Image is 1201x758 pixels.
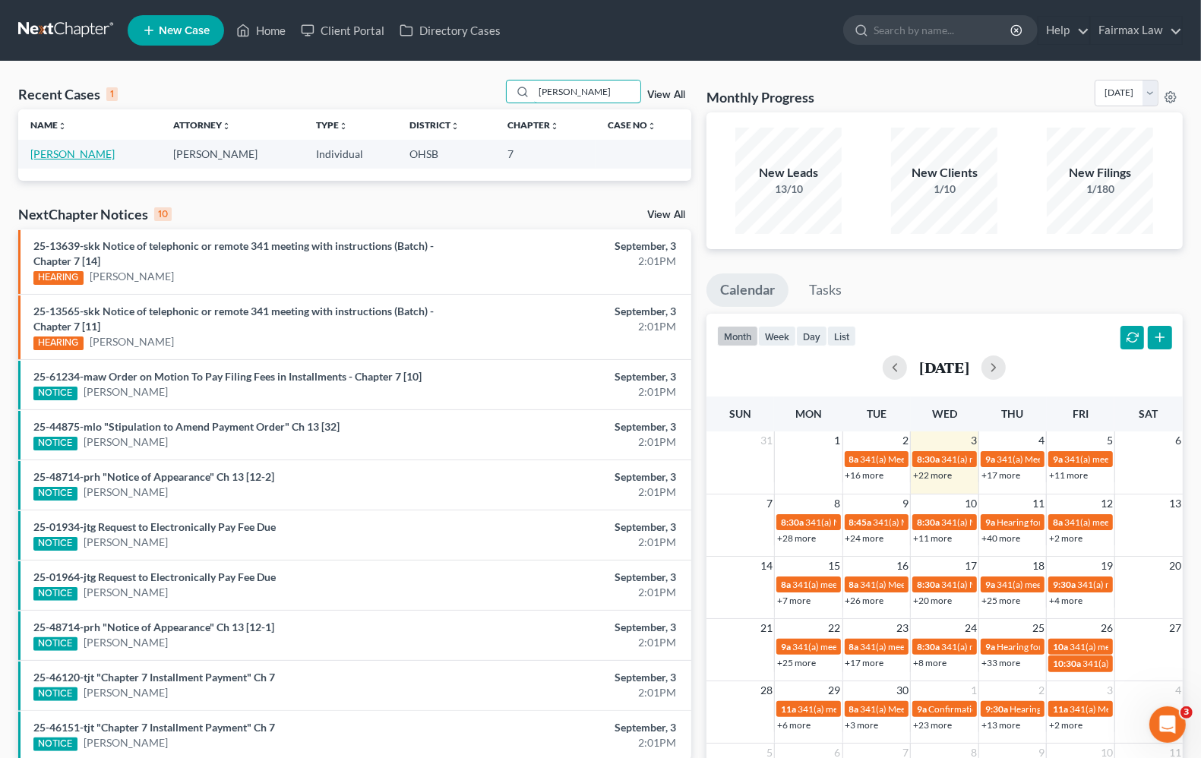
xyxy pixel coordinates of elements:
div: 2:01PM [472,685,676,700]
a: [PERSON_NAME] [84,635,168,650]
span: 3 [1105,681,1114,700]
span: 11 [1031,494,1046,513]
a: 25-46151-tjt "Chapter 7 Installment Payment" Ch 7 [33,721,275,734]
span: 26 [1099,619,1114,637]
a: [PERSON_NAME] [84,585,168,600]
span: 341(a) Meeting of Creditors for [PERSON_NAME] [997,453,1193,465]
a: 25-44875-mlo "Stipulation to Amend Payment Order" Ch 13 [32] [33,420,340,433]
button: day [796,326,827,346]
a: 25-01964-jtg Request to Electronically Pay Fee Due [33,570,276,583]
span: 1 [969,681,978,700]
a: View All [647,210,685,220]
span: 4 [1174,681,1183,700]
div: NOTICE [33,487,77,501]
input: Search by name... [534,81,640,103]
span: 341(a) meeting for [PERSON_NAME] [798,703,944,715]
span: 9a [917,703,927,715]
div: 2:01PM [472,485,676,500]
div: New Filings [1047,164,1153,182]
div: 2:01PM [472,735,676,750]
a: 25-01934-jtg Request to Electronically Pay Fee Due [33,520,276,533]
span: 17 [963,557,978,575]
h2: [DATE] [919,359,969,375]
a: +13 more [981,719,1020,731]
span: 28 [759,681,774,700]
span: 27 [1168,619,1183,637]
span: 9a [985,453,995,465]
a: +40 more [981,532,1020,544]
span: 341(a) meeting for [PERSON_NAME] [792,641,939,652]
a: Home [229,17,293,44]
div: Recent Cases [18,85,118,103]
div: 1 [106,87,118,101]
span: Sun [729,407,751,420]
span: 9:30a [1053,579,1076,590]
span: 13 [1168,494,1183,513]
span: 10:30a [1053,658,1081,669]
span: 16 [895,557,910,575]
span: 8:30a [917,516,940,528]
a: Tasks [795,273,855,307]
div: September, 3 [472,238,676,254]
a: Directory Cases [392,17,508,44]
span: 8 [833,494,842,513]
a: [PERSON_NAME] [84,685,168,700]
button: month [717,326,758,346]
a: +33 more [981,657,1020,668]
div: September, 3 [472,670,676,685]
a: 25-13639-skk Notice of telephonic or remote 341 meeting with instructions (Batch) - Chapter 7 [14] [33,239,434,267]
span: 11a [1053,703,1068,715]
a: Calendar [706,273,789,307]
a: +6 more [777,719,811,731]
span: 341(a) meeting for [PERSON_NAME] & [PERSON_NAME] [792,579,1019,590]
span: 7 [765,494,774,513]
a: View All [647,90,685,100]
a: +2 more [1049,719,1082,731]
i: unfold_more [339,122,348,131]
span: New Case [159,25,210,36]
span: 29 [827,681,842,700]
div: New Clients [891,164,997,182]
div: NOTICE [33,637,77,651]
span: 8:30a [917,641,940,652]
a: +11 more [913,532,952,544]
i: unfold_more [550,122,559,131]
span: 3 [1180,706,1193,719]
input: Search by name... [874,16,1013,44]
a: Attorneyunfold_more [173,119,231,131]
div: 2:01PM [472,319,676,334]
span: 341(a) Meeting for [PERSON_NAME] [805,516,953,528]
a: 25-13565-skk Notice of telephonic or remote 341 meeting with instructions (Batch) - Chapter 7 [11] [33,305,434,333]
a: +17 more [845,657,884,668]
span: 341(a) Meeting for [PERSON_NAME] and [PERSON_NAME] [941,516,1178,528]
a: [PERSON_NAME] [84,535,168,550]
span: 21 [759,619,774,637]
span: 8:30a [917,579,940,590]
a: +11 more [1049,469,1088,481]
div: September, 3 [472,469,676,485]
div: 13/10 [735,182,842,197]
div: 2:01PM [472,635,676,650]
span: 9 [901,494,910,513]
td: Individual [304,140,398,168]
a: +20 more [913,595,952,606]
td: OHSB [397,140,495,168]
span: 341(a) Meeting of Creditors for [PERSON_NAME] [861,703,1057,715]
a: [PERSON_NAME] [84,384,168,400]
span: 6 [1174,431,1183,450]
div: NOTICE [33,587,77,601]
span: 8a [849,703,859,715]
span: 8a [1053,516,1063,528]
span: 8:30a [781,516,804,528]
span: 10a [1053,641,1068,652]
div: 1/10 [891,182,997,197]
a: 25-48714-prh "Notice of Appearance" Ch 13 [12-2] [33,470,274,483]
div: NOTICE [33,687,77,701]
span: 341(a) meeting for [PERSON_NAME] [997,579,1143,590]
a: Typeunfold_more [316,119,348,131]
span: 4 [1037,431,1046,450]
span: 9a [985,641,995,652]
div: NOTICE [33,537,77,551]
div: NOTICE [33,437,77,450]
div: NOTICE [33,387,77,400]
